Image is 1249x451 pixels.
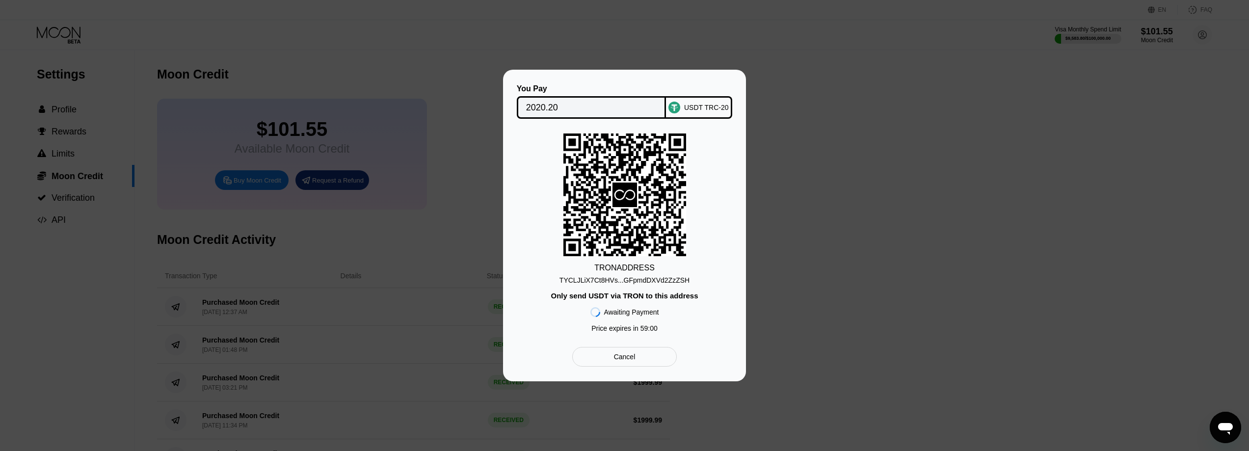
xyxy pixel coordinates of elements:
[559,276,690,284] div: TYCLJLiX7Ct8HVs...GFpmdDXVd2ZzZSH
[614,352,636,361] div: Cancel
[572,347,677,367] div: Cancel
[591,324,658,332] div: Price expires in
[1210,412,1241,443] iframe: Кнопка запуска окна обмена сообщениями
[559,272,690,284] div: TYCLJLiX7Ct8HVs...GFpmdDXVd2ZzZSH
[551,292,698,300] div: Only send USDT via TRON to this address
[640,324,658,332] span: 59 : 00
[594,264,655,272] div: TRON ADDRESS
[604,308,659,316] div: Awaiting Payment
[684,104,729,111] div: USDT TRC-20
[517,84,666,93] div: You Pay
[518,84,731,119] div: You PayUSDT TRC-20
